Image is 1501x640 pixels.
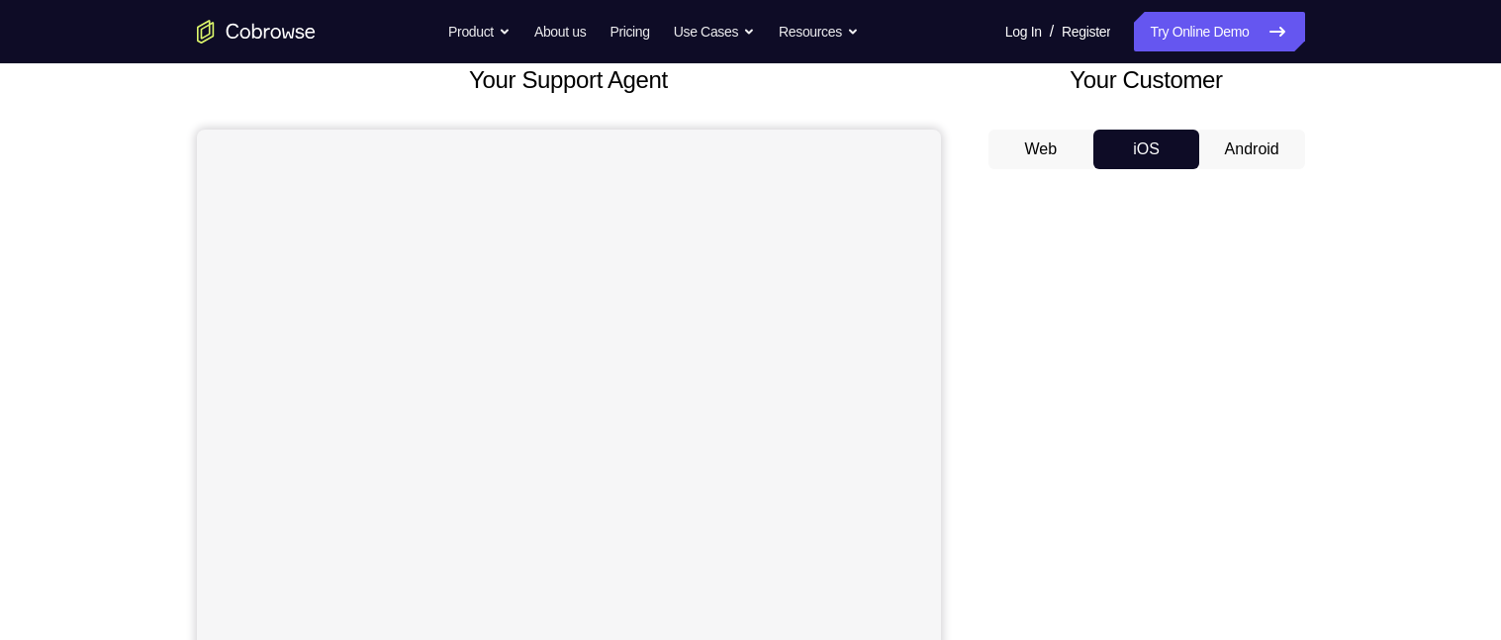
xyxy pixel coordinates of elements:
[197,20,316,44] a: Go to the home page
[610,12,649,51] a: Pricing
[779,12,859,51] button: Resources
[197,62,941,98] h2: Your Support Agent
[1062,12,1110,51] a: Register
[988,62,1305,98] h2: Your Customer
[448,12,511,51] button: Product
[534,12,586,51] a: About us
[1093,130,1199,169] button: iOS
[1050,20,1054,44] span: /
[1199,130,1305,169] button: Android
[1134,12,1304,51] a: Try Online Demo
[674,12,755,51] button: Use Cases
[988,130,1094,169] button: Web
[1005,12,1042,51] a: Log In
